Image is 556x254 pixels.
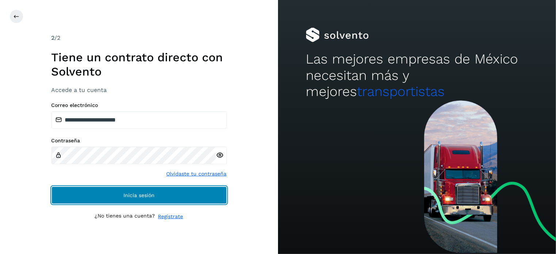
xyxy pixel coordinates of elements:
span: transportistas [357,84,445,99]
h2: Las mejores empresas de México necesitan más y mejores [306,51,528,100]
p: ¿No tienes una cuenta? [95,213,155,220]
h1: Tiene un contrato directo con Solvento [52,50,227,78]
h3: Accede a tu cuenta [52,86,227,93]
div: /2 [52,34,227,42]
label: Correo electrónico [52,102,227,108]
a: Olvidaste tu contraseña [167,170,227,178]
label: Contraseña [52,138,227,144]
span: 2 [52,34,55,41]
button: Inicia sesión [52,186,227,204]
span: Inicia sesión [123,193,155,198]
a: Regístrate [158,213,183,220]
